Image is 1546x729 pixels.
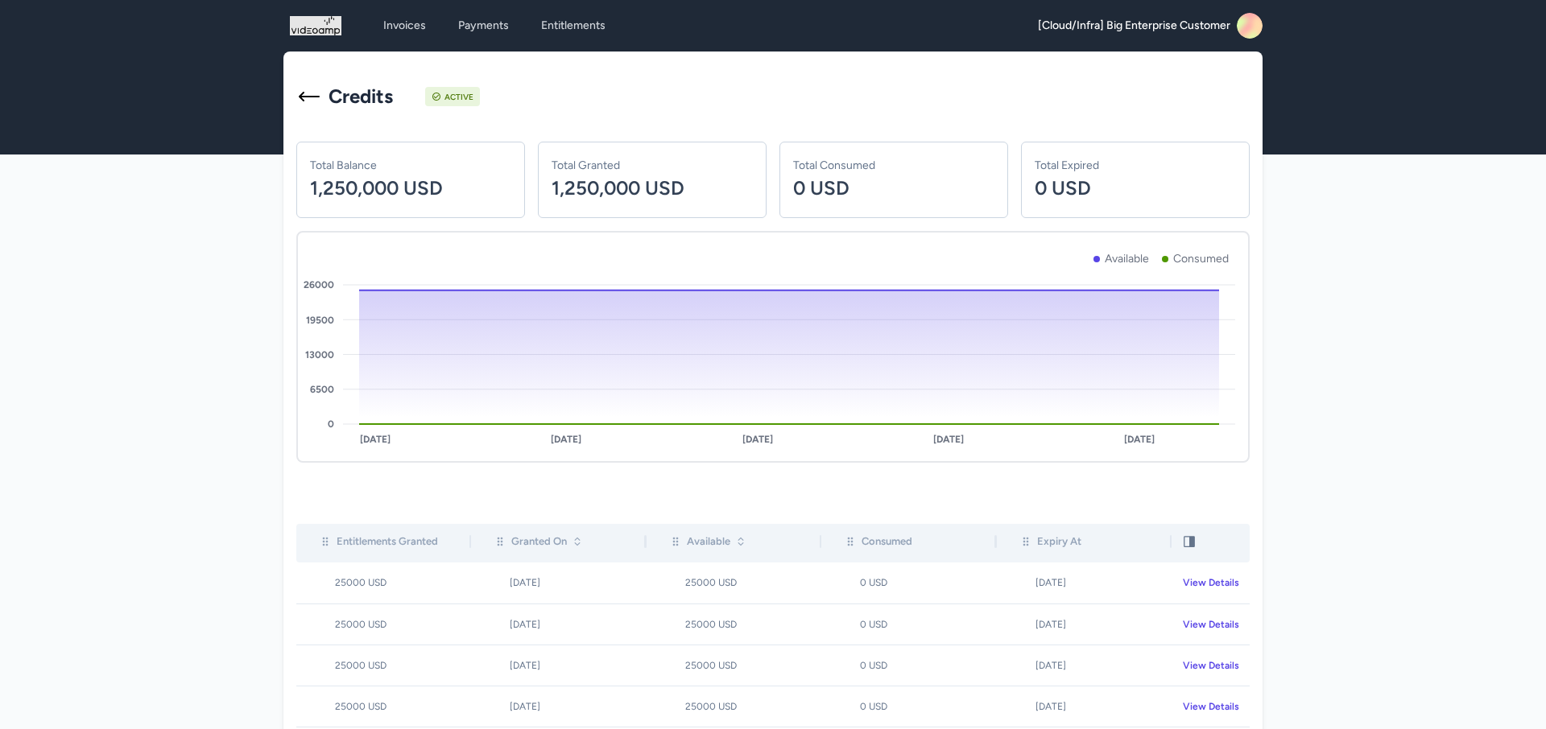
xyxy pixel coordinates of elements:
td: [DATE] [471,603,646,645]
div: Available [669,533,746,550]
td: [DATE] [471,562,646,603]
td: 25000 USD [647,562,821,603]
h1: Credits [329,84,393,109]
div: Active [444,91,473,103]
img: logo_1757534123.png [290,13,341,39]
tspan: 26000 [304,279,334,290]
td: [DATE] [471,645,646,686]
td: [DATE] [997,603,1172,645]
p: Available [1105,251,1149,267]
p: 1,250,000 USD [552,174,753,203]
div: View Details [1183,618,1249,631]
tspan: [DATE] [360,434,391,445]
td: 25000 USD [296,645,471,686]
td: 25000 USD [296,603,471,645]
td: 25000 USD [647,686,821,727]
tspan: 19500 [306,315,334,326]
td: 25000 USD [296,562,471,603]
td: 25000 USD [647,603,821,645]
a: [Cloud/Infra] Big Enterprise Customer [1038,13,1263,39]
tspan: [DATE] [1124,434,1155,445]
td: 25000 USD [296,686,471,727]
div: Expiry At [1019,533,1081,550]
tspan: 0 [328,418,334,430]
tspan: 6500 [310,384,334,395]
td: 0 USD [821,686,996,727]
td: 25000 USD [647,645,821,686]
div: Entitlements Granted [319,533,438,550]
tspan: [DATE] [933,434,964,445]
div: Consumed [844,533,912,550]
a: Payments [449,11,519,40]
p: Consumed [1173,251,1229,267]
p: Total Consumed [793,157,994,174]
tspan: [DATE] [742,434,773,445]
tspan: 13000 [305,349,334,360]
td: 0 USD [821,562,996,603]
div: Granted On [494,533,583,550]
td: [DATE] [471,686,646,727]
a: Entitlements [531,11,615,40]
div: View Details [1183,576,1249,589]
td: 0 USD [821,603,996,645]
a: Invoices [374,11,436,40]
p: Total Granted [552,157,753,174]
td: [DATE] [997,686,1172,727]
td: [DATE] [997,562,1172,603]
td: [DATE] [997,645,1172,686]
p: 1,250,000 USD [310,174,511,203]
div: View Details [1183,659,1249,672]
p: Total Expired [1035,157,1236,174]
div: View Details [1183,700,1249,713]
p: 0 USD [1035,174,1236,203]
td: 0 USD [821,645,996,686]
span: [Cloud/Infra] Big Enterprise Customer [1038,18,1230,34]
p: Total Balance [310,157,511,174]
p: 0 USD [793,174,994,203]
tspan: [DATE] [551,434,581,445]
